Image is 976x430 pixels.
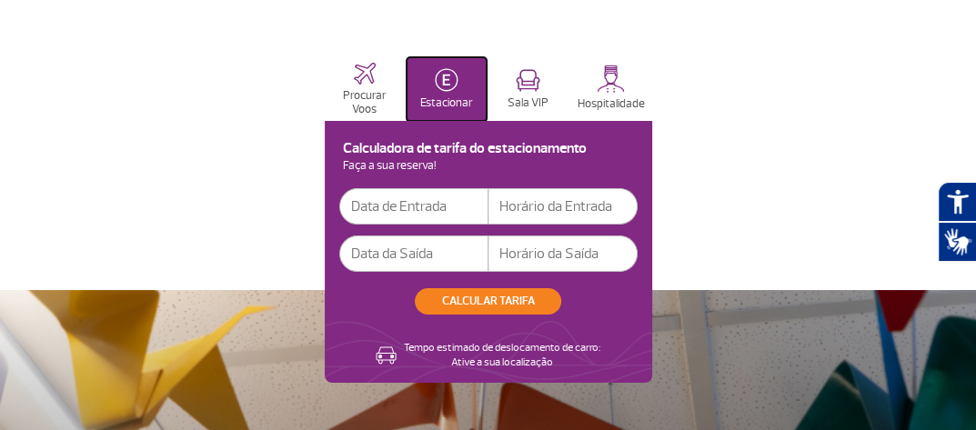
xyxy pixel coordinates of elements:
[508,96,548,110] p: Sala VIP
[516,69,540,92] img: vipRoom.svg
[415,288,561,315] button: CALCULAR TARIFA
[339,235,488,272] input: Data da Saída
[938,222,976,262] button: Abrir tradutor de língua de sinais.
[488,188,638,225] input: Horário da Entrada
[334,89,396,116] p: Procurar Voos
[339,188,488,225] input: Data de Entrada
[488,235,638,272] input: Horário da Saída
[404,341,600,370] p: Tempo estimado de deslocamento de carro: Ative a sua localização
[339,161,638,171] p: Faça a sua reserva!
[354,63,376,85] img: airplaneHome.svg
[420,96,473,110] p: Estacionar
[938,182,976,222] button: Abrir recursos assistivos.
[597,65,625,93] img: hospitality.svg
[407,57,487,121] button: Estacionar
[578,97,645,111] p: Hospitalidade
[325,57,405,121] button: Procurar Voos
[488,57,568,121] button: Sala VIP
[570,57,652,121] button: Hospitalidade
[938,182,976,262] div: Plugin de acessibilidade da Hand Talk.
[339,144,638,154] h4: Calculadora de tarifa do estacionamento
[435,68,458,92] img: carParkingHomeActive.svg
